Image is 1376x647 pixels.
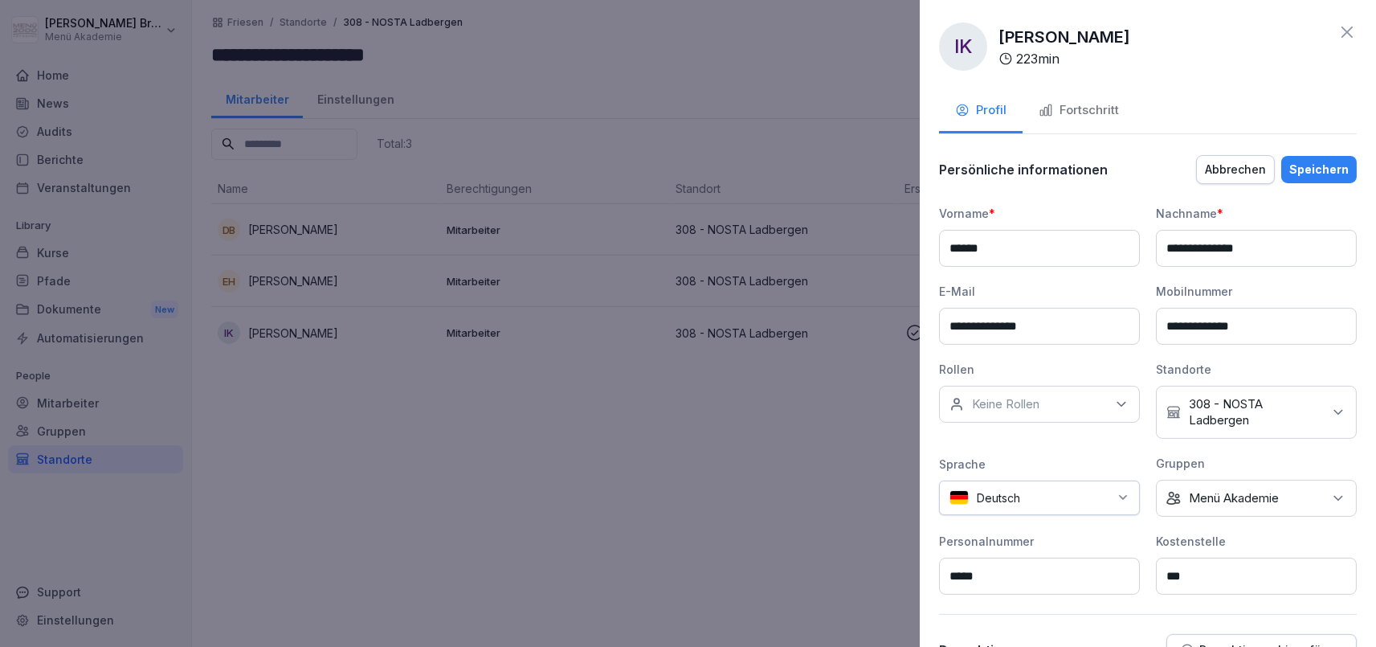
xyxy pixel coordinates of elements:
button: Profil [939,90,1023,133]
button: Fortschritt [1023,90,1135,133]
p: 308 - NOSTA Ladbergen [1189,396,1322,428]
p: 223 min [1016,49,1060,68]
img: de.svg [949,490,969,506]
div: Deutsch [939,481,1140,515]
div: Rollen [939,361,1140,378]
div: Personalnummer [939,533,1140,550]
div: Vorname [939,205,1140,222]
p: Persönliche informationen [939,162,1108,178]
div: Mobilnummer [1156,283,1357,300]
div: E-Mail [939,283,1140,300]
p: Menü Akademie [1189,490,1279,506]
div: Fortschritt [1039,101,1119,120]
div: Sprache [939,456,1140,473]
div: IK [939,23,987,71]
div: Kostenstelle [1156,533,1357,550]
button: Abbrechen [1196,155,1275,184]
button: Speichern [1281,156,1357,183]
div: Standorte [1156,361,1357,378]
div: Profil [955,101,1006,120]
div: Abbrechen [1205,161,1266,178]
p: Keine Rollen [972,396,1039,412]
p: [PERSON_NAME] [998,25,1130,49]
div: Gruppen [1156,455,1357,472]
div: Nachname [1156,205,1357,222]
div: Speichern [1289,161,1349,178]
